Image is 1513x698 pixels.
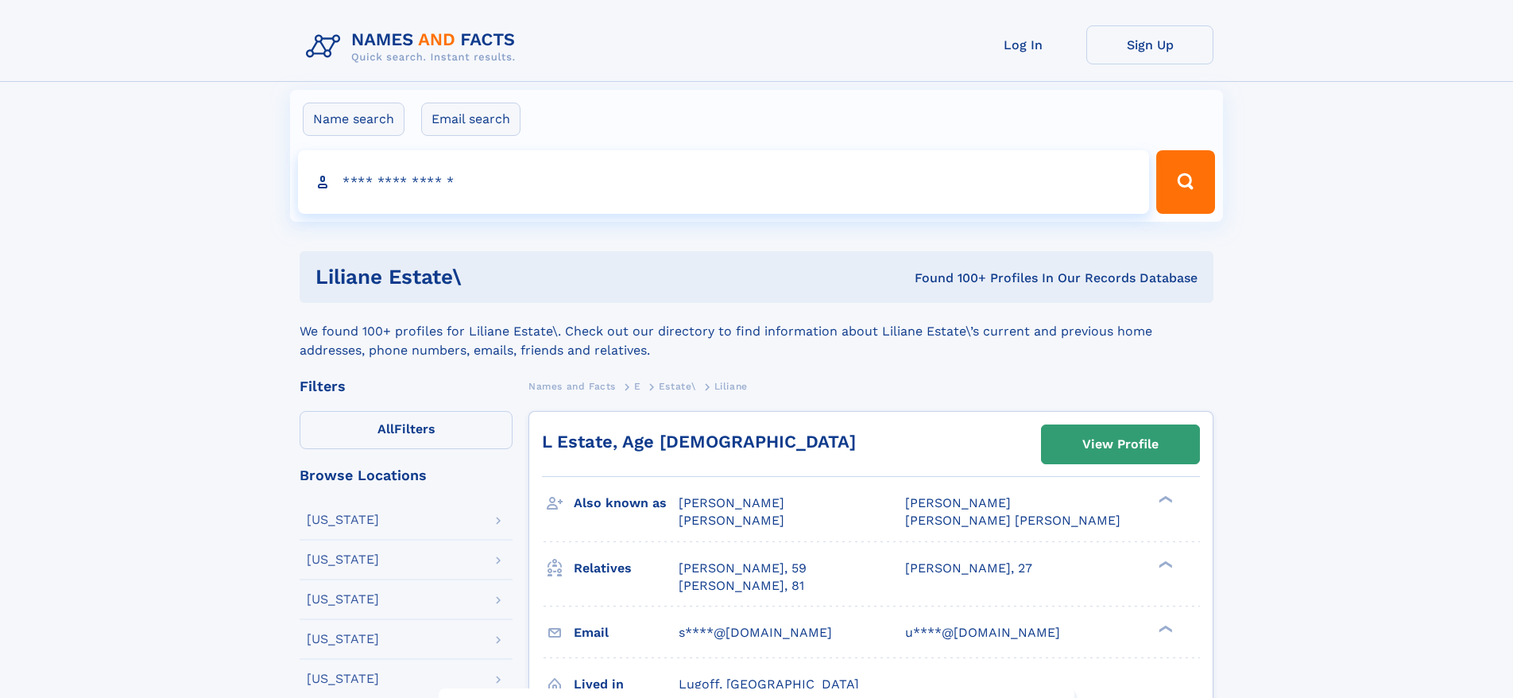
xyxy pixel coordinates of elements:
[300,25,528,68] img: Logo Names and Facts
[307,593,379,606] div: [US_STATE]
[679,577,804,595] a: [PERSON_NAME], 81
[1156,150,1215,214] button: Search Button
[1155,623,1174,634] div: ❯
[634,376,641,396] a: E
[300,468,513,483] div: Browse Locations
[574,671,679,698] h3: Lived in
[679,560,807,577] a: [PERSON_NAME], 59
[303,103,404,136] label: Name search
[574,619,679,646] h3: Email
[1155,559,1174,569] div: ❯
[307,673,379,685] div: [US_STATE]
[959,25,1086,64] a: Log In
[300,303,1213,360] div: We found 100+ profiles for Liliane Estate\. Check out our directory to find information about Lil...
[421,103,520,136] label: Email search
[659,376,696,396] a: Estate\
[542,432,856,452] a: L Estate, Age [DEMOGRAPHIC_DATA]
[1155,494,1174,505] div: ❯
[307,553,379,566] div: [US_STATE]
[905,560,1032,577] a: [PERSON_NAME], 27
[659,381,696,392] span: Estate\
[574,555,679,582] h3: Relatives
[300,379,513,394] div: Filters
[307,514,379,526] div: [US_STATE]
[315,267,688,287] h1: Liliane Estate\
[679,495,784,510] span: [PERSON_NAME]
[300,411,513,449] label: Filters
[528,376,616,396] a: Names and Facts
[679,677,859,692] span: Lugoff, [GEOGRAPHIC_DATA]
[679,513,784,528] span: [PERSON_NAME]
[377,421,394,436] span: All
[1082,426,1159,463] div: View Profile
[634,381,641,392] span: E
[307,633,379,646] div: [US_STATE]
[688,270,1198,287] div: Found 100+ Profiles In Our Records Database
[1042,425,1199,463] a: View Profile
[574,490,679,517] h3: Also known as
[1086,25,1213,64] a: Sign Up
[298,150,1149,214] input: search input
[905,513,1120,528] span: [PERSON_NAME] [PERSON_NAME]
[714,381,748,392] span: Liliane
[905,495,1011,510] span: [PERSON_NAME]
